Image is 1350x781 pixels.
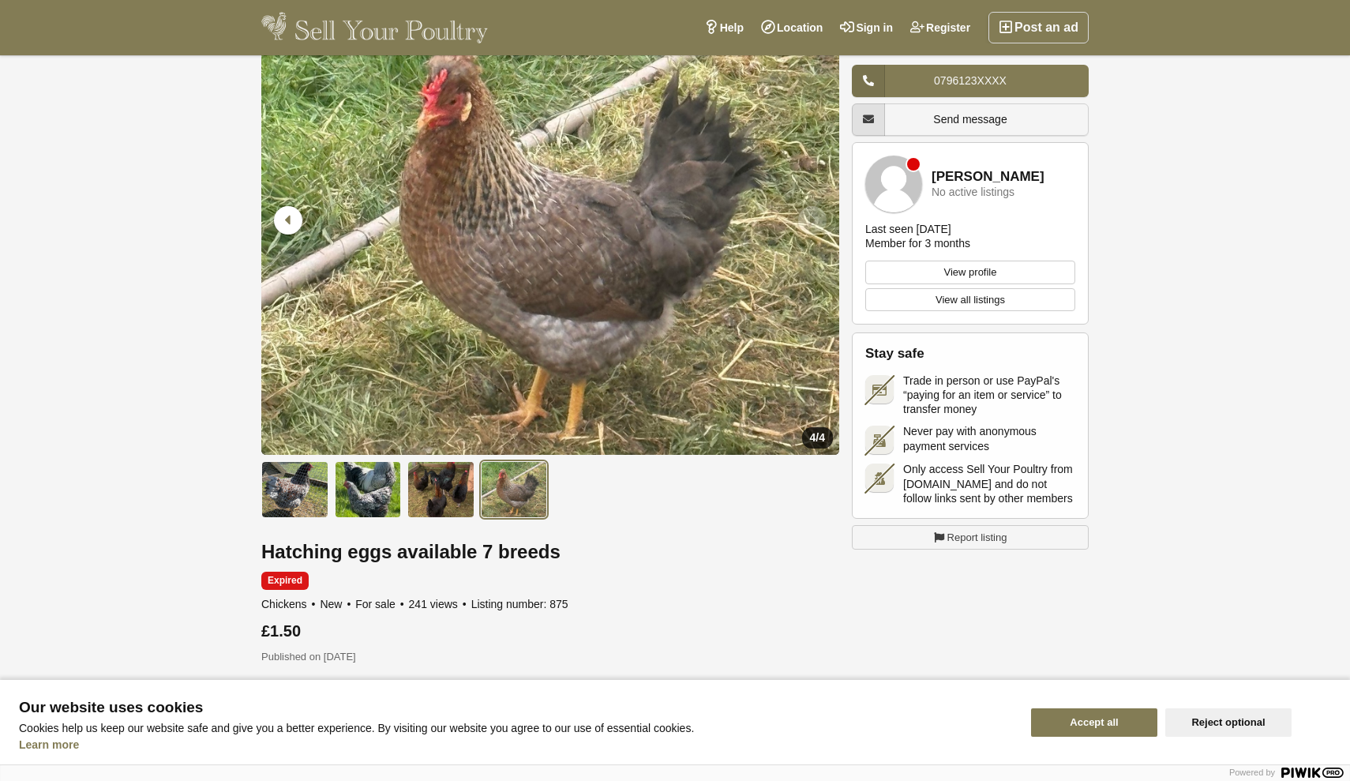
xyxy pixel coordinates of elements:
[696,12,752,43] a: Help
[852,525,1089,550] a: Report listing
[902,12,979,43] a: Register
[933,113,1007,126] span: Send message
[261,598,317,610] span: Chickens
[903,424,1075,452] span: Never pay with anonymous payment services
[481,461,548,518] img: Hatching eggs available 7 breeds - 4
[810,431,816,444] span: 4
[947,530,1007,546] span: Report listing
[903,462,1075,505] span: Only access Sell Your Poultry from [DOMAIN_NAME] and do not follow links sent by other members
[269,200,310,241] div: Previous slide
[1031,708,1157,737] button: Accept all
[903,374,1075,417] span: Trade in person or use PayPal's “paying for an item or service” to transfer money
[790,200,831,241] div: Next slide
[865,236,970,250] div: Member for 3 months
[865,156,922,212] img: Chloe Walt
[852,65,1089,97] a: 0796123XXXX
[407,461,474,518] img: Hatching eggs available 7 breeds - 3
[831,12,902,43] a: Sign in
[932,170,1044,185] a: [PERSON_NAME]
[865,222,951,236] div: Last seen [DATE]
[865,261,1075,284] a: View profile
[934,74,1007,87] span: 0796123XXXX
[261,622,839,640] div: £1.50
[988,12,1089,43] a: Post an ad
[19,738,79,751] a: Learn more
[865,346,1075,362] h2: Stay safe
[19,722,1012,734] p: Cookies help us keep our website safe and give you a better experience. By visiting our website y...
[19,700,1012,715] span: Our website uses cookies
[355,598,405,610] span: For sale
[471,598,568,610] span: Listing number: 875
[1229,768,1275,777] span: Powered by
[752,12,831,43] a: Location
[932,186,1014,198] div: No active listings
[907,158,920,171] div: Member is offline
[261,461,328,518] img: Hatching eggs available 7 breeds - 1
[1165,708,1292,737] button: Reject optional
[852,103,1089,136] a: Send message
[335,461,402,518] img: Hatching eggs available 7 breeds - 2
[261,12,488,43] img: Sell Your Poultry
[261,542,839,562] h1: Hatching eggs available 7 breeds
[409,598,468,610] span: 241 views
[320,598,352,610] span: New
[261,649,839,665] p: Published on [DATE]
[819,431,825,444] span: 4
[802,427,833,449] div: /
[865,288,1075,312] a: View all listings
[261,572,309,590] span: Expired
